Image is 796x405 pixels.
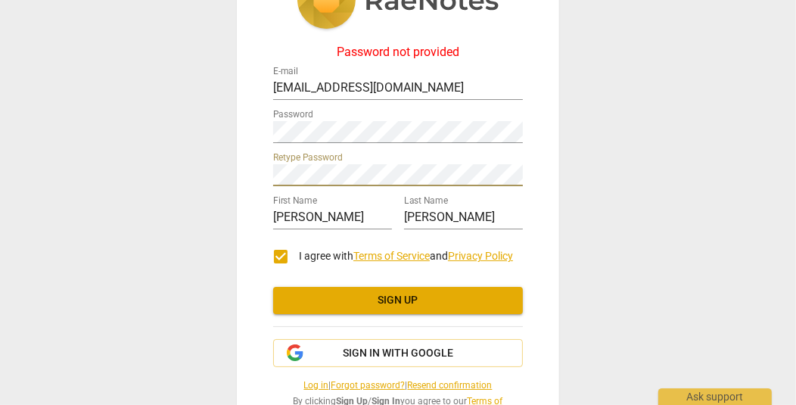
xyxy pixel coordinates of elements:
span: I agree with and [299,250,513,262]
label: Last Name [404,196,448,205]
a: Log in [304,380,329,391]
span: | | [273,379,523,392]
label: E-mail [273,67,298,76]
a: Resend confirmation [408,380,493,391]
button: Sign up [273,287,523,314]
a: Forgot password? [331,380,406,391]
button: Sign in with Google [273,339,523,368]
span: Sign up [285,293,511,308]
div: Ask support [658,388,772,405]
a: Privacy Policy [448,250,513,262]
label: Retype Password [273,153,343,162]
span: Sign in with Google [343,346,453,361]
label: Password [273,110,313,119]
label: First Name [273,196,317,205]
a: Terms of Service [353,250,430,262]
div: Password not provided [273,45,523,59]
